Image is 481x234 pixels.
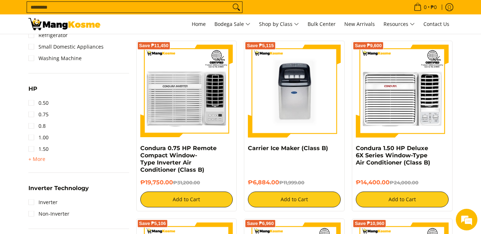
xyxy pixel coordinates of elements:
[255,14,303,34] a: Shop by Class
[28,30,68,41] a: Refrigerator
[412,3,439,11] span: •
[247,44,274,48] span: Save ₱5,115
[140,45,233,138] img: Condura 0.75 HP Remote Compact Window-Type Inverter Air Conditioner (Class B)
[344,21,375,27] span: New Arrivals
[139,44,169,48] span: Save ₱11,450
[15,71,126,144] span: We are offline. Please leave us a message.
[430,5,438,10] span: ₱0
[140,192,233,207] button: Add to Cart
[390,180,418,185] del: ₱24,000.00
[248,145,328,152] a: Carrier Ice Maker (Class B)
[28,53,82,64] a: Washing Machine
[28,97,49,109] a: 0.50
[28,185,89,197] summary: Open
[28,155,45,163] summary: Open
[355,44,382,48] span: Save ₱9,600
[423,21,449,27] span: Contact Us
[231,2,242,13] button: Search
[192,21,206,27] span: Home
[248,45,341,138] img: Carrier Ice Maker (Class B)
[188,14,209,34] a: Home
[423,5,428,10] span: 0
[28,156,45,162] span: + More
[304,14,339,34] a: Bulk Center
[355,221,384,226] span: Save ₱10,960
[248,179,341,186] h6: ₱6,884.00
[248,192,341,207] button: Add to Cart
[4,157,137,182] textarea: Type your message and click 'Submit'
[341,14,378,34] a: New Arrivals
[356,192,449,207] button: Add to Cart
[247,221,274,226] span: Save ₱6,960
[28,143,49,155] a: 1.50
[140,179,233,186] h6: ₱19,750.00
[28,41,104,53] a: Small Domestic Appliances
[173,180,200,185] del: ₱31,200.00
[308,21,336,27] span: Bulk Center
[380,14,418,34] a: Resources
[28,132,49,143] a: 1.00
[28,109,49,120] a: 0.75
[356,179,449,186] h6: ₱14,400.00
[28,197,58,208] a: Inverter
[259,20,299,29] span: Shop by Class
[139,221,166,226] span: Save ₱5,106
[28,185,89,191] span: Inverter Technology
[37,40,121,50] div: Leave a message
[214,20,250,29] span: Bodega Sale
[28,86,37,97] summary: Open
[28,86,37,92] span: HP
[356,45,449,138] img: Condura 1.50 HP Deluxe 6X Series Window-Type Air Conditioner (Class B)
[28,208,69,220] a: Non-Inverter
[140,145,217,173] a: Condura 0.75 HP Remote Compact Window-Type Inverter Air Conditioner (Class B)
[105,182,131,192] em: Submit
[28,18,100,30] img: Class B Class B | Mang Kosme
[384,20,415,29] span: Resources
[356,145,430,166] a: Condura 1.50 HP Deluxe 6X Series Window-Type Air Conditioner (Class B)
[420,14,453,34] a: Contact Us
[108,14,453,34] nav: Main Menu
[211,14,254,34] a: Bodega Sale
[118,4,135,21] div: Minimize live chat window
[279,180,304,185] del: ₱11,999.00
[28,120,46,132] a: 0.8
